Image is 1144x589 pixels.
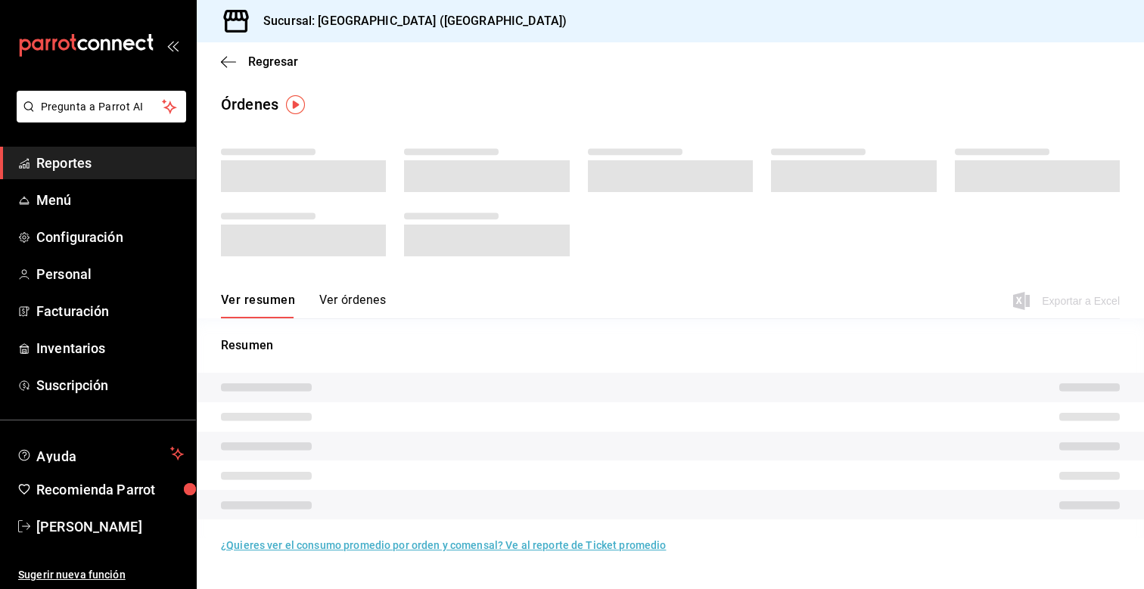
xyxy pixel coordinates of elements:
div: Órdenes [221,93,278,116]
span: Facturación [36,301,184,321]
span: Pregunta a Parrot AI [41,99,163,115]
a: ¿Quieres ver el consumo promedio por orden y comensal? Ve al reporte de Ticket promedio [221,539,666,551]
span: Sugerir nueva función [18,567,184,583]
span: [PERSON_NAME] [36,516,184,537]
button: Ver órdenes [319,293,386,318]
span: Reportes [36,153,184,173]
div: navigation tabs [221,293,386,318]
img: Tooltip marker [286,95,305,114]
a: Pregunta a Parrot AI [11,110,186,126]
button: open_drawer_menu [166,39,179,51]
span: Personal [36,264,184,284]
span: Configuración [36,227,184,247]
span: Regresar [248,54,298,69]
button: Ver resumen [221,293,295,318]
p: Resumen [221,336,1120,355]
button: Regresar [221,54,298,69]
span: Recomienda Parrot [36,479,184,500]
h3: Sucursal: [GEOGRAPHIC_DATA] ([GEOGRAPHIC_DATA]) [251,12,567,30]
span: Ayuda [36,445,164,463]
span: Menú [36,190,184,210]
button: Pregunta a Parrot AI [17,91,186,122]
span: Suscripción [36,375,184,395]
span: Inventarios [36,338,184,358]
